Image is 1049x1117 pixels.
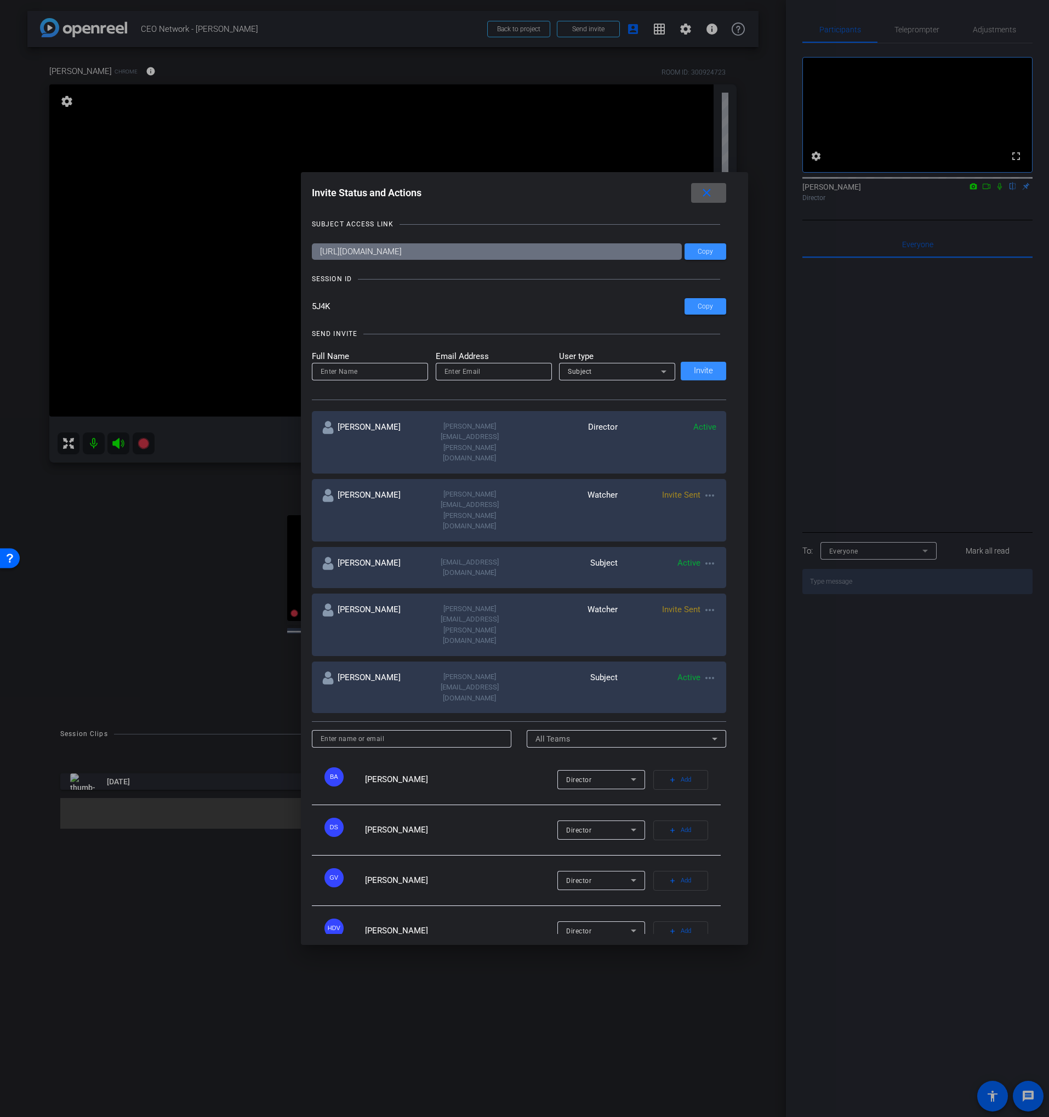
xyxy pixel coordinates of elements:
span: Active [677,673,700,682]
div: [PERSON_NAME] [322,421,420,464]
span: Add [681,823,691,838]
div: Director [519,421,618,464]
span: Add [681,873,691,888]
span: [PERSON_NAME] [365,825,428,835]
div: Watcher [519,489,618,532]
span: Active [677,558,700,568]
div: [PERSON_NAME] [322,603,420,646]
span: Copy [698,248,713,256]
input: Enter Name [321,365,419,378]
button: Copy [685,243,726,260]
span: Invite Sent [662,605,700,614]
button: Copy [685,298,726,315]
openreel-title-line: SESSION ID [312,273,727,284]
div: [PERSON_NAME] [322,489,420,532]
mat-icon: add [669,776,676,784]
button: Add [653,921,708,941]
div: Invite Status and Actions [312,183,727,203]
div: DS [324,818,344,837]
div: GV [324,868,344,887]
span: Director [566,827,591,834]
input: Enter Email [444,365,543,378]
span: Invite Sent [662,490,700,500]
ngx-avatar: Benjamin Allen [324,767,362,787]
mat-icon: add [669,877,676,885]
span: [PERSON_NAME] [365,926,428,936]
div: [PERSON_NAME][EMAIL_ADDRESS][PERSON_NAME][DOMAIN_NAME] [420,603,519,646]
div: [PERSON_NAME] [322,671,420,704]
mat-icon: add [669,827,676,834]
span: Director [566,776,591,784]
mat-label: User type [559,350,675,363]
div: [PERSON_NAME][EMAIL_ADDRESS][PERSON_NAME][DOMAIN_NAME] [420,489,519,532]
mat-icon: add [669,927,676,935]
span: [PERSON_NAME] [365,774,428,784]
span: Add [681,924,691,939]
button: Add [653,770,708,790]
div: SESSION ID [312,273,352,284]
mat-icon: more_horiz [703,603,716,617]
mat-label: Full Name [312,350,428,363]
div: Subject [519,557,618,578]
div: [PERSON_NAME][EMAIL_ADDRESS][DOMAIN_NAME] [420,671,519,704]
ngx-avatar: Hanno de Vos [324,919,362,938]
div: BA [324,767,344,787]
mat-icon: more_horiz [703,489,716,502]
div: Subject [519,671,618,704]
input: Enter name or email [321,732,503,745]
ngx-avatar: Gert Viljoen [324,868,362,887]
div: [PERSON_NAME] [322,557,420,578]
div: SEND INVITE [312,328,357,339]
span: All Teams [535,734,571,743]
div: [PERSON_NAME][EMAIL_ADDRESS][PERSON_NAME][DOMAIN_NAME] [420,421,519,464]
mat-label: Email Address [436,350,552,363]
button: Add [653,871,708,891]
mat-icon: close [700,186,714,200]
openreel-title-line: SUBJECT ACCESS LINK [312,219,727,230]
div: [EMAIL_ADDRESS][DOMAIN_NAME] [420,557,519,578]
span: Director [566,877,591,885]
div: Watcher [519,603,618,646]
ngx-avatar: Dan Stevens [324,818,362,837]
div: HDV [324,919,344,938]
span: [PERSON_NAME] [365,875,428,885]
button: Add [653,820,708,840]
openreel-title-line: SEND INVITE [312,328,727,339]
div: SUBJECT ACCESS LINK [312,219,394,230]
mat-icon: more_horiz [703,671,716,685]
span: Subject [568,368,592,375]
span: Director [566,927,591,935]
mat-icon: more_horiz [703,557,716,570]
span: Add [681,772,691,788]
span: Active [693,422,716,432]
span: Copy [698,303,713,311]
